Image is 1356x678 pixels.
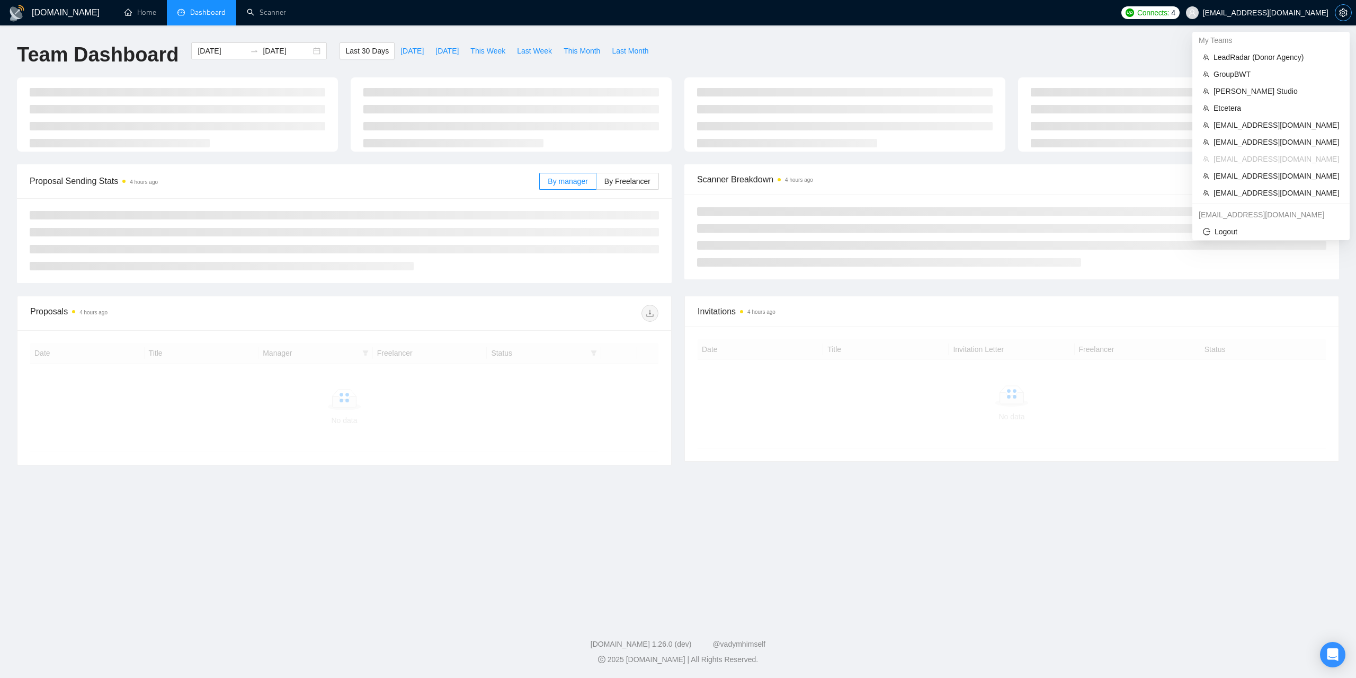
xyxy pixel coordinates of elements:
[1335,8,1352,17] a: setting
[250,47,258,55] span: to
[470,45,505,57] span: This Week
[604,177,650,186] span: By Freelancer
[598,656,605,663] span: copyright
[1137,7,1169,19] span: Connects:
[17,42,179,67] h1: Team Dashboard
[30,174,539,188] span: Proposal Sending Stats
[564,45,600,57] span: This Month
[250,47,258,55] span: swap-right
[548,177,587,186] span: By manager
[79,310,108,315] time: 4 hours ago
[395,42,430,59] button: [DATE]
[558,42,606,59] button: This Month
[712,640,765,648] a: @vadymhimself
[435,45,459,57] span: [DATE]
[785,177,813,183] time: 4 hours ago
[124,8,156,17] a: homeHome
[465,42,511,59] button: This Week
[591,640,692,648] a: [DOMAIN_NAME] 1.26.0 (dev)
[430,42,465,59] button: [DATE]
[8,5,25,22] img: logo
[1335,4,1352,21] button: setting
[345,45,389,57] span: Last 30 Days
[612,45,648,57] span: Last Month
[698,305,1326,318] span: Invitations
[1171,7,1175,19] span: 4
[177,8,185,16] span: dashboard
[747,309,775,315] time: 4 hours ago
[263,45,311,57] input: End date
[697,173,1326,186] span: Scanner Breakdown
[130,179,158,185] time: 4 hours ago
[190,8,226,17] span: Dashboard
[1324,170,1339,179] span: New
[340,42,395,59] button: Last 30 Days
[1189,9,1196,16] span: user
[30,305,344,322] div: Proposals
[247,8,286,17] a: searchScanner
[1126,8,1134,17] img: upwork-logo.png
[511,42,558,59] button: Last Week
[400,45,424,57] span: [DATE]
[517,45,552,57] span: Last Week
[198,45,246,57] input: Start date
[606,42,654,59] button: Last Month
[1320,642,1345,667] div: Open Intercom Messenger
[1335,8,1351,17] span: setting
[8,654,1348,665] div: 2025 [DOMAIN_NAME] | All Rights Reserved.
